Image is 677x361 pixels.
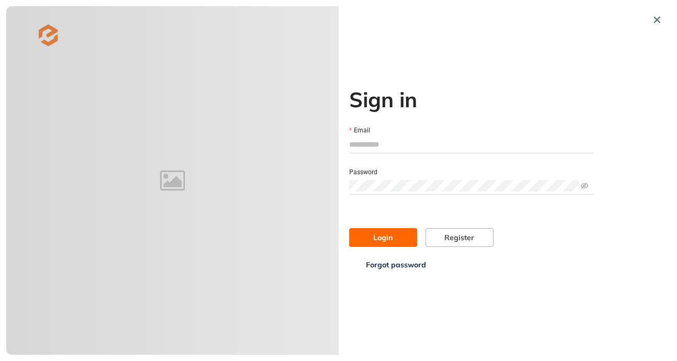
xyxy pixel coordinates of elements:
[349,126,370,136] label: Email
[349,228,417,247] button: Login
[349,255,443,274] button: Forgot password
[444,232,474,243] span: Register
[373,232,393,243] span: Login
[349,167,377,177] label: Password
[349,137,594,152] input: Email
[426,228,494,247] button: Register
[581,182,588,189] span: eye-invisible
[349,87,594,112] h2: Sign in
[349,180,579,191] input: Password
[366,259,426,270] span: Forgot password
